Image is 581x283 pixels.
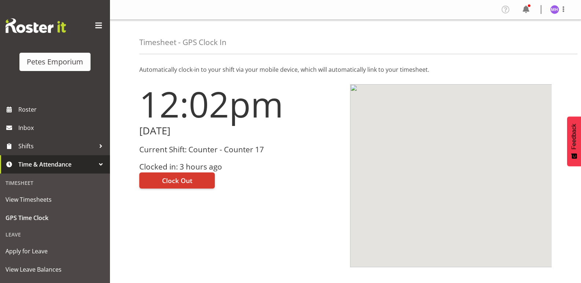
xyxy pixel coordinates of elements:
h3: Clocked in: 3 hours ago [139,163,341,171]
span: Time & Attendance [18,159,95,170]
h1: 12:02pm [139,84,341,124]
img: Rosterit website logo [5,18,66,33]
button: Clock Out [139,172,215,189]
img: mackenzie-halford4471.jpg [550,5,559,14]
a: GPS Time Clock [2,209,108,227]
span: View Timesheets [5,194,104,205]
span: Inbox [18,122,106,133]
div: Timesheet [2,175,108,190]
h2: [DATE] [139,125,341,137]
a: View Leave Balances [2,260,108,279]
a: Apply for Leave [2,242,108,260]
span: GPS Time Clock [5,212,104,223]
span: Clock Out [162,176,192,185]
h4: Timesheet - GPS Clock In [139,38,227,46]
a: View Timesheets [2,190,108,209]
button: Feedback - Show survey [567,116,581,166]
div: Petes Emporium [27,56,83,67]
span: Feedback [571,124,577,149]
span: Apply for Leave [5,246,104,257]
span: View Leave Balances [5,264,104,275]
span: Roster [18,104,106,115]
h3: Current Shift: Counter - Counter 17 [139,145,341,154]
span: Shifts [18,141,95,152]
div: Leave [2,227,108,242]
p: Automatically clock-in to your shift via your mobile device, which will automatically link to you... [139,65,552,74]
